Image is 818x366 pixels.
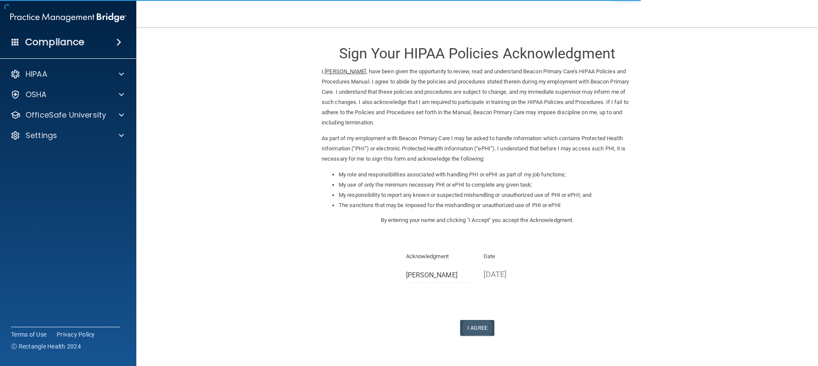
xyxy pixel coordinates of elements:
[11,330,46,339] a: Terms of Use
[484,267,549,281] p: [DATE]
[10,9,126,26] img: PMB logo
[325,68,366,75] ins: [PERSON_NAME]
[10,69,124,79] a: HIPAA
[322,215,633,225] p: By entering your name and clicking "I Accept" you accept the Acknowledgment.
[26,89,47,100] p: OSHA
[26,130,57,141] p: Settings
[339,180,633,190] li: My use of only the minimum necessary PHI or ePHI to complete any given task;
[406,267,471,283] input: Full Name
[406,251,471,262] p: Acknowledgment
[26,110,106,120] p: OfficeSafe University
[57,330,95,339] a: Privacy Policy
[26,69,47,79] p: HIPAA
[25,36,84,48] h4: Compliance
[11,342,81,351] span: Ⓒ Rectangle Health 2024
[322,133,633,164] p: As part of my employment with Beacon Primary Care I may be asked to handle information which cont...
[10,89,124,100] a: OSHA
[10,130,124,141] a: Settings
[322,46,633,61] h3: Sign Your HIPAA Policies Acknowledgment
[322,66,633,128] p: I, , have been given the opportunity to review, read and understand Beacon Primary Care’s HIPAA P...
[460,320,494,336] button: I Agree
[10,110,124,120] a: OfficeSafe University
[484,251,549,262] p: Date
[339,190,633,200] li: My responsibility to report any known or suspected mishandling or unauthorized use of PHI or ePHI...
[339,200,633,210] li: The sanctions that may be imposed for the mishandling or unauthorized use of PHI or ePHI
[671,305,808,340] iframe: Drift Widget Chat Controller
[339,170,633,180] li: My role and responsibilities associated with handling PHI or ePHI as part of my job functions;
